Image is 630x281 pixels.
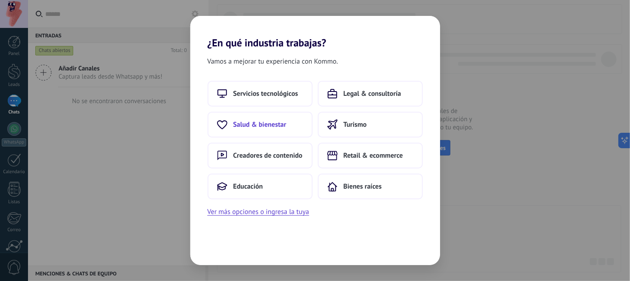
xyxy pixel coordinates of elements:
[318,81,423,107] button: Legal & consultoría
[208,206,309,217] button: Ver más opciones o ingresa la tuya
[344,89,401,98] span: Legal & consultoría
[344,182,382,191] span: Bienes raíces
[233,89,298,98] span: Servicios tecnológicos
[208,174,313,199] button: Educación
[233,151,303,160] span: Creadores de contenido
[190,16,440,49] h2: ¿En qué industria trabajas?
[208,81,313,107] button: Servicios tecnológicos
[208,112,313,137] button: Salud & bienestar
[318,143,423,168] button: Retail & ecommerce
[208,143,313,168] button: Creadores de contenido
[344,120,367,129] span: Turismo
[318,112,423,137] button: Turismo
[318,174,423,199] button: Bienes raíces
[233,120,286,129] span: Salud & bienestar
[208,56,338,67] span: Vamos a mejorar tu experiencia con Kommo.
[344,151,403,160] span: Retail & ecommerce
[233,182,263,191] span: Educación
